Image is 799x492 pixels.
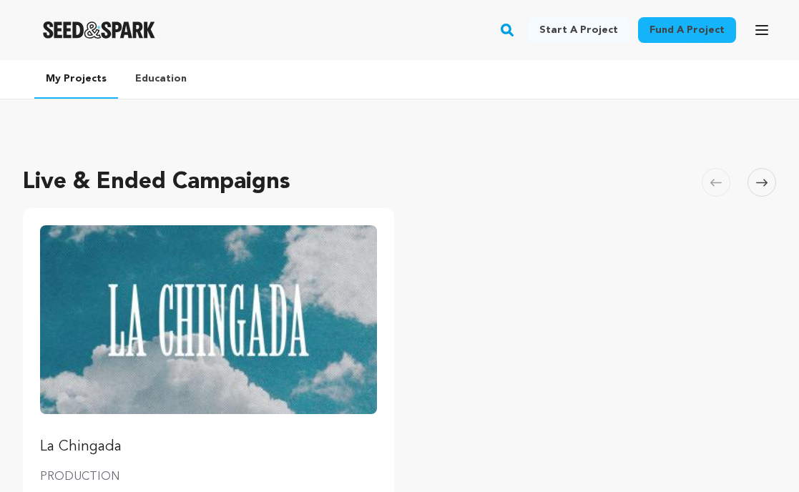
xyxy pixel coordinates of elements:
[40,225,377,457] a: Fund La Chingada
[34,60,118,99] a: My Projects
[43,21,155,39] img: Seed&Spark Logo Dark Mode
[528,17,629,43] a: Start a project
[40,437,377,457] p: La Chingada
[638,17,736,43] a: Fund a project
[23,165,290,200] h2: Live & Ended Campaigns
[43,21,155,39] a: Seed&Spark Homepage
[124,60,198,97] a: Education
[40,468,377,486] p: PRODUCTION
